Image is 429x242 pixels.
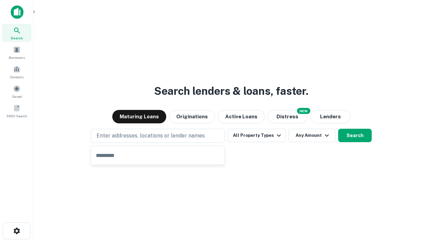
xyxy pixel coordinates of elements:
button: Search [338,129,372,142]
img: capitalize-icon.png [11,5,23,19]
button: Originations [169,110,215,123]
div: NEW [297,108,310,114]
button: Any Amount [289,129,335,142]
p: Enter addresses, locations or lender names [97,132,205,140]
a: Search [2,24,32,42]
span: Saved [12,94,22,99]
iframe: Chat Widget [395,188,429,220]
button: Lenders [310,110,351,123]
a: SREO Search [2,102,32,120]
h3: Search lenders & loans, faster. [154,83,308,99]
button: All Property Types [228,129,286,142]
span: SREO Search [6,113,27,119]
span: Borrowers [9,55,25,60]
a: Borrowers [2,43,32,62]
span: Contacts [10,74,23,80]
a: Saved [2,82,32,100]
button: Active Loans [218,110,265,123]
span: Search [11,35,23,41]
button: Search distressed loans with lien and other non-mortgage details. [267,110,308,123]
a: Contacts [2,63,32,81]
button: Enter addresses, locations or lender names [91,129,225,143]
button: Maturing Loans [112,110,166,123]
